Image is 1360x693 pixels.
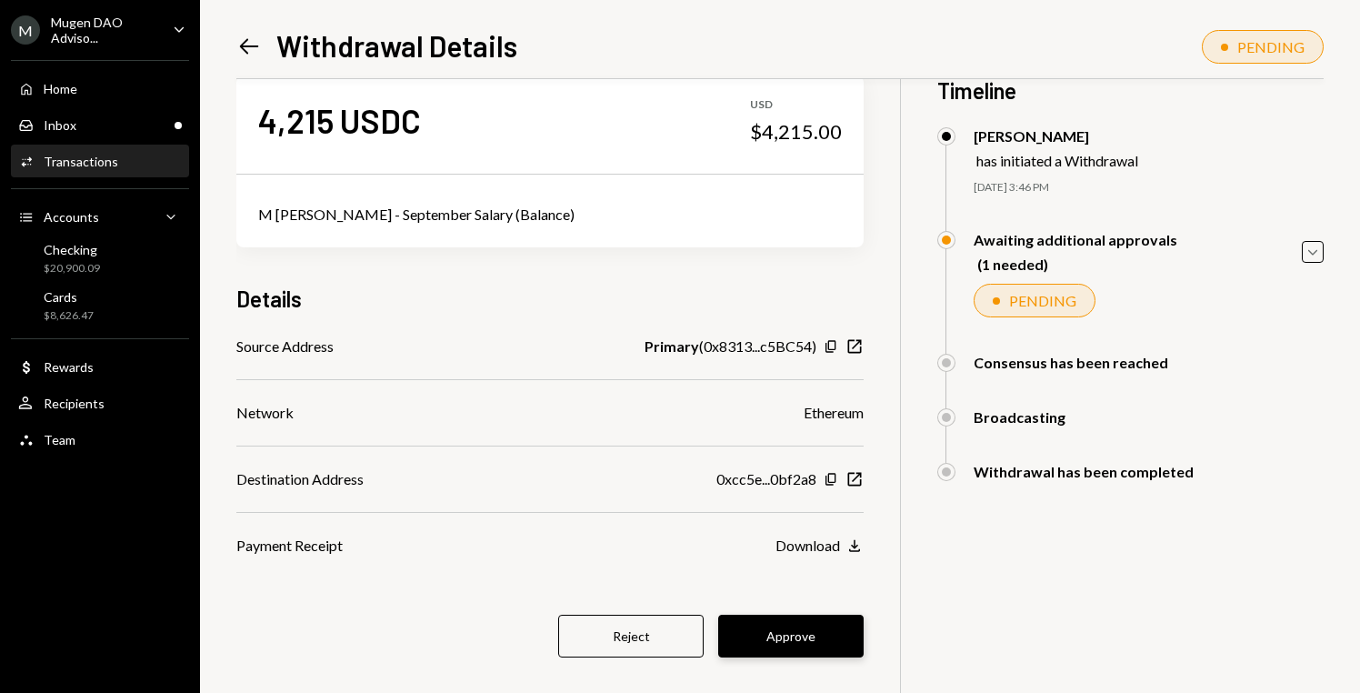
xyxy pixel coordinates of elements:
[236,468,364,490] div: Destination Address
[44,308,94,324] div: $8,626.47
[804,402,864,424] div: Ethereum
[977,256,1177,273] div: (1 needed)
[44,261,100,276] div: $20,900.09
[51,15,158,45] div: Mugen DAO Adviso...
[11,145,189,177] a: Transactions
[750,119,842,145] div: $4,215.00
[236,284,302,314] h3: Details
[44,117,76,133] div: Inbox
[44,289,94,305] div: Cards
[258,204,842,226] div: M [PERSON_NAME] - September Salary (Balance)
[236,402,294,424] div: Network
[236,336,334,357] div: Source Address
[44,154,118,169] div: Transactions
[718,615,864,658] button: Approve
[645,336,816,357] div: ( 0x8313...c5BC54 )
[44,242,100,257] div: Checking
[11,423,189,456] a: Team
[974,408,1065,426] div: Broadcasting
[645,336,699,357] b: Primary
[44,432,75,447] div: Team
[44,81,77,96] div: Home
[558,615,704,658] button: Reject
[258,100,421,141] div: 4,215 USDC
[974,354,1168,371] div: Consensus has been reached
[44,209,99,225] div: Accounts
[1237,38,1305,55] div: PENDING
[750,97,842,113] div: USD
[11,236,189,280] a: Checking$20,900.09
[11,200,189,233] a: Accounts
[974,463,1194,480] div: Withdrawal has been completed
[716,468,816,490] div: 0xcc5e...0bf2a8
[44,359,94,375] div: Rewards
[276,27,517,64] h1: Withdrawal Details
[11,108,189,141] a: Inbox
[775,537,864,557] button: Download
[11,15,40,45] div: M
[1009,292,1076,309] div: PENDING
[974,180,1324,196] div: [DATE] 3:46 PM
[974,127,1138,145] div: [PERSON_NAME]
[974,231,1177,248] div: Awaiting additional approvals
[775,537,840,554] div: Download
[44,396,105,411] div: Recipients
[11,350,189,383] a: Rewards
[11,284,189,327] a: Cards$8,626.47
[976,152,1138,169] div: has initiated a Withdrawal
[11,72,189,105] a: Home
[937,75,1324,105] h3: Timeline
[11,387,189,419] a: Recipients
[236,535,343,557] div: Payment Receipt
